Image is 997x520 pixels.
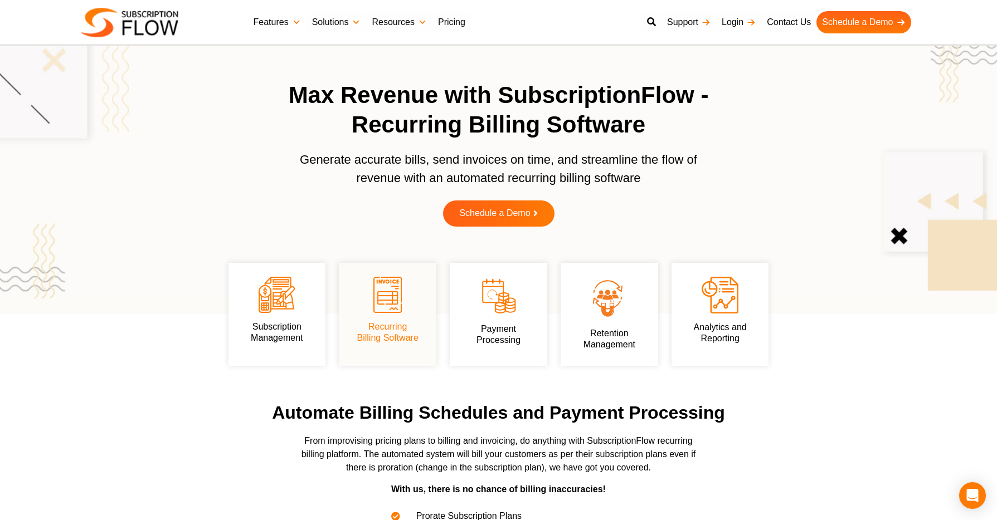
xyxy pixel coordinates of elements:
[583,328,635,349] a: Retention Management
[307,11,367,33] a: Solutions
[480,277,517,315] img: Payment Processing icon
[459,209,530,218] span: Schedule a Demo
[357,322,419,342] a: Recurring Billing Software
[259,277,295,313] img: Subscription Management icon
[373,277,402,313] img: Recurring Billing Software icon
[391,484,606,494] strong: With us, there is no chance of billing inaccuracies!
[248,11,307,33] a: Features
[254,403,744,423] h2: Automate Billing Schedules and Payment Processing
[293,434,705,474] p: From improvising pricing plans to billing and invoicing, do anything with SubscriptionFlow recurr...
[432,11,471,33] a: Pricing
[694,322,747,343] a: Analytics andReporting
[268,81,730,139] h1: Max Revenue with SubscriptionFlow - Recurring Billing Software
[81,8,178,37] img: Subscriptionflow
[702,277,738,313] img: Analytics and Reporting icon
[443,200,555,227] a: Schedule a Demo
[295,150,702,187] p: Generate accurate bills, send invoices on time, and streamline the flow of revenue with an automa...
[761,11,816,33] a: Contact Us
[816,11,911,33] a: Schedule a Demo
[366,11,432,33] a: Resources
[959,482,986,509] div: Open Intercom Messenger
[476,324,521,345] a: PaymentProcessing
[577,277,641,319] img: Retention Management icon
[716,11,761,33] a: Login
[251,322,303,342] a: SubscriptionManagement
[662,11,716,33] a: Support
